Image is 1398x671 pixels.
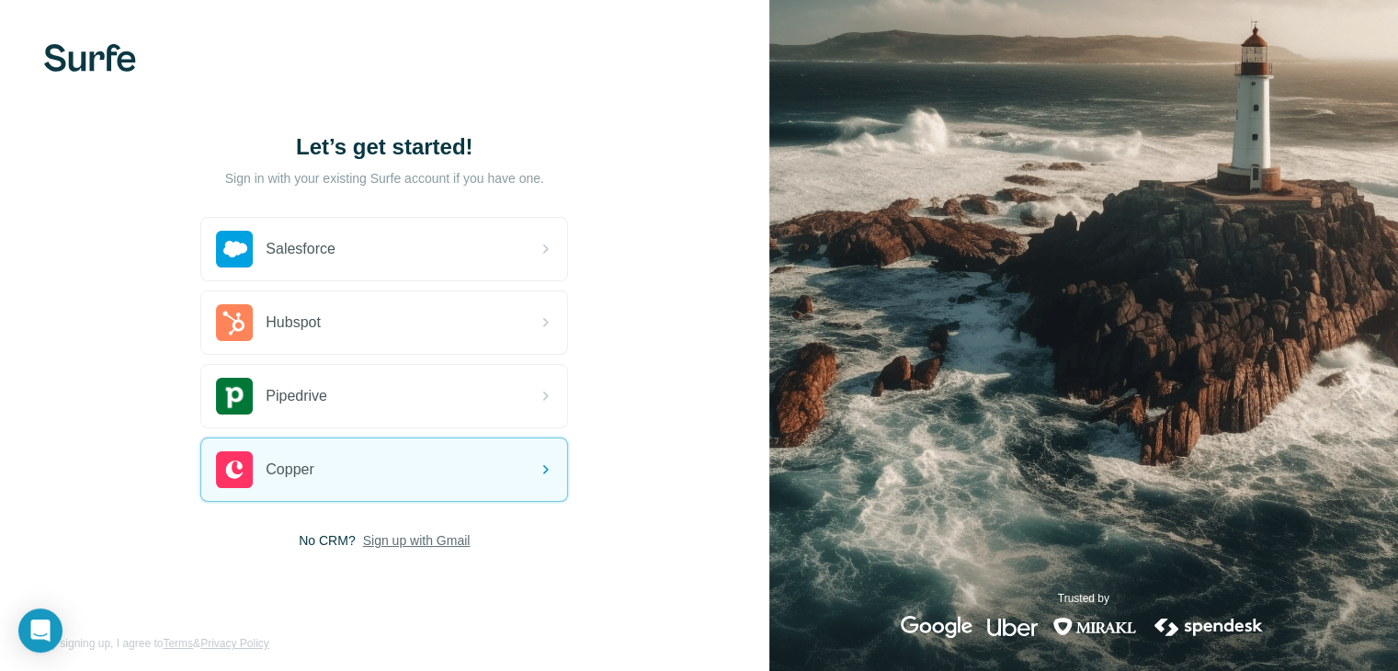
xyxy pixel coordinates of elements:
[216,378,253,415] img: pipedrive's logo
[216,451,253,488] img: copper's logo
[363,531,471,550] button: Sign up with Gmail
[266,385,327,407] span: Pipedrive
[1058,590,1109,607] p: Trusted by
[901,616,972,638] img: google's logo
[216,231,253,267] img: salesforce's logo
[266,312,321,334] span: Hubspot
[299,531,355,550] span: No CRM?
[1152,616,1266,638] img: spendesk's logo
[1052,616,1137,638] img: mirakl's logo
[44,635,269,652] span: By signing up, I agree to &
[216,304,253,341] img: hubspot's logo
[44,44,136,72] img: Surfe's logo
[163,637,193,650] a: Terms
[225,169,544,188] p: Sign in with your existing Surfe account if you have one.
[987,616,1038,638] img: uber's logo
[266,459,313,481] span: Copper
[18,608,63,653] div: Open Intercom Messenger
[266,238,335,260] span: Salesforce
[200,132,568,162] h1: Let’s get started!
[200,637,269,650] a: Privacy Policy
